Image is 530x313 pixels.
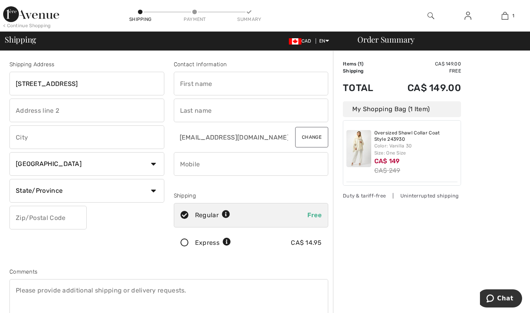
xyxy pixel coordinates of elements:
img: My Bag [502,11,508,20]
td: CA$ 149.00 [386,60,461,67]
a: Sign In [458,11,478,21]
span: 1 [359,61,362,67]
img: My Info [465,11,471,20]
div: Duty & tariff-free | Uninterrupted shipping [343,192,461,199]
div: Comments [9,268,328,276]
button: Change [295,127,328,147]
div: Order Summary [348,35,525,43]
td: Shipping [343,67,386,75]
span: CAD [289,38,314,44]
td: CA$ 149.00 [386,75,461,101]
input: Address line 1 [9,72,164,95]
input: Mobile [174,152,329,176]
div: My Shopping Bag (1 Item) [343,101,461,117]
span: CA$ 149 [374,157,400,165]
div: Payment [183,16,206,23]
div: Shipping [128,16,152,23]
div: Contact Information [174,60,329,69]
span: 1 [512,12,514,19]
div: < Continue Shopping [3,22,51,29]
a: 1 [487,11,523,20]
img: Canadian Dollar [289,38,301,45]
td: Total [343,75,386,101]
div: Shipping [174,192,329,200]
td: Free [386,67,461,75]
span: EN [319,38,329,44]
div: Express [195,238,231,248]
iframe: Opens a widget where you can chat to one of our agents [480,289,522,309]
input: Last name [174,99,329,122]
div: Regular [195,211,230,220]
img: 1ère Avenue [3,6,59,22]
div: CA$ 14.95 [291,238,322,248]
a: Oversized Shawl Collar Coat Style 243930 [374,130,458,142]
input: City [9,125,164,149]
s: CA$ 249 [374,167,400,174]
div: Shipping Address [9,60,164,69]
div: Color: Vanilla 30 Size: One Size [374,142,458,156]
div: Summary [237,16,261,23]
img: search the website [428,11,434,20]
td: Items ( ) [343,60,386,67]
input: Zip/Postal Code [9,206,87,229]
img: Oversized Shawl Collar Coat Style 243930 [346,130,371,167]
input: E-mail [174,125,289,149]
input: First name [174,72,329,95]
span: Shipping [5,35,36,43]
input: Address line 2 [9,99,164,122]
span: Free [307,211,322,219]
